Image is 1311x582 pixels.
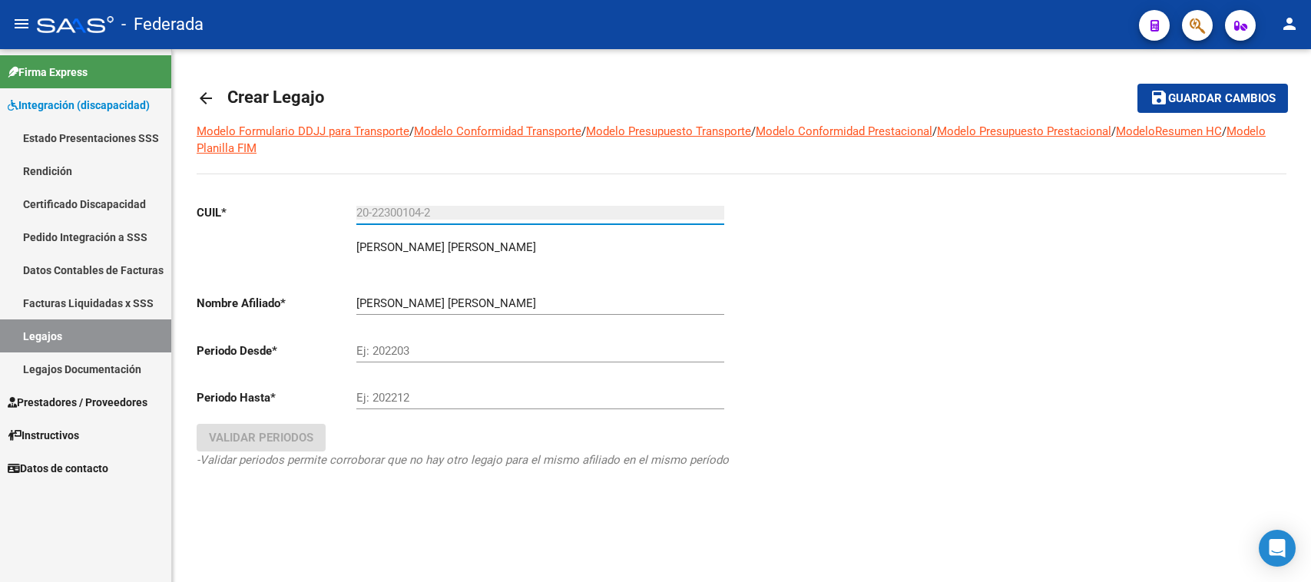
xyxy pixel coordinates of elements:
mat-icon: arrow_back [197,89,215,107]
span: Guardar cambios [1168,92,1276,106]
span: Prestadores / Proveedores [8,394,147,411]
span: Firma Express [8,64,88,81]
mat-icon: person [1280,15,1299,33]
span: Instructivos [8,427,79,444]
span: Crear Legajo [227,88,324,107]
a: Modelo Presupuesto Prestacional [937,124,1111,138]
span: Integración (discapacidad) [8,97,150,114]
button: Validar Periodos [197,424,326,451]
i: -Validar periodos permite corroborar que no hay otro legajo para el mismo afiliado en el mismo pe... [197,453,729,467]
a: ModeloResumen HC [1116,124,1222,138]
div: Open Intercom Messenger [1259,530,1296,567]
mat-icon: menu [12,15,31,33]
a: Modelo Conformidad Transporte [414,124,581,138]
p: [PERSON_NAME] [PERSON_NAME] [356,239,536,256]
div: / / / / / / [197,123,1286,524]
span: Datos de contacto [8,460,108,477]
button: Guardar cambios [1137,84,1288,112]
span: - Federada [121,8,204,41]
span: Validar Periodos [209,431,313,445]
p: Periodo Desde [197,342,356,359]
mat-icon: save [1150,88,1168,107]
p: Nombre Afiliado [197,295,356,312]
a: Modelo Conformidad Prestacional [756,124,932,138]
a: Modelo Presupuesto Transporte [586,124,751,138]
p: Periodo Hasta [197,389,356,406]
a: Modelo Formulario DDJJ para Transporte [197,124,409,138]
p: CUIL [197,204,356,221]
